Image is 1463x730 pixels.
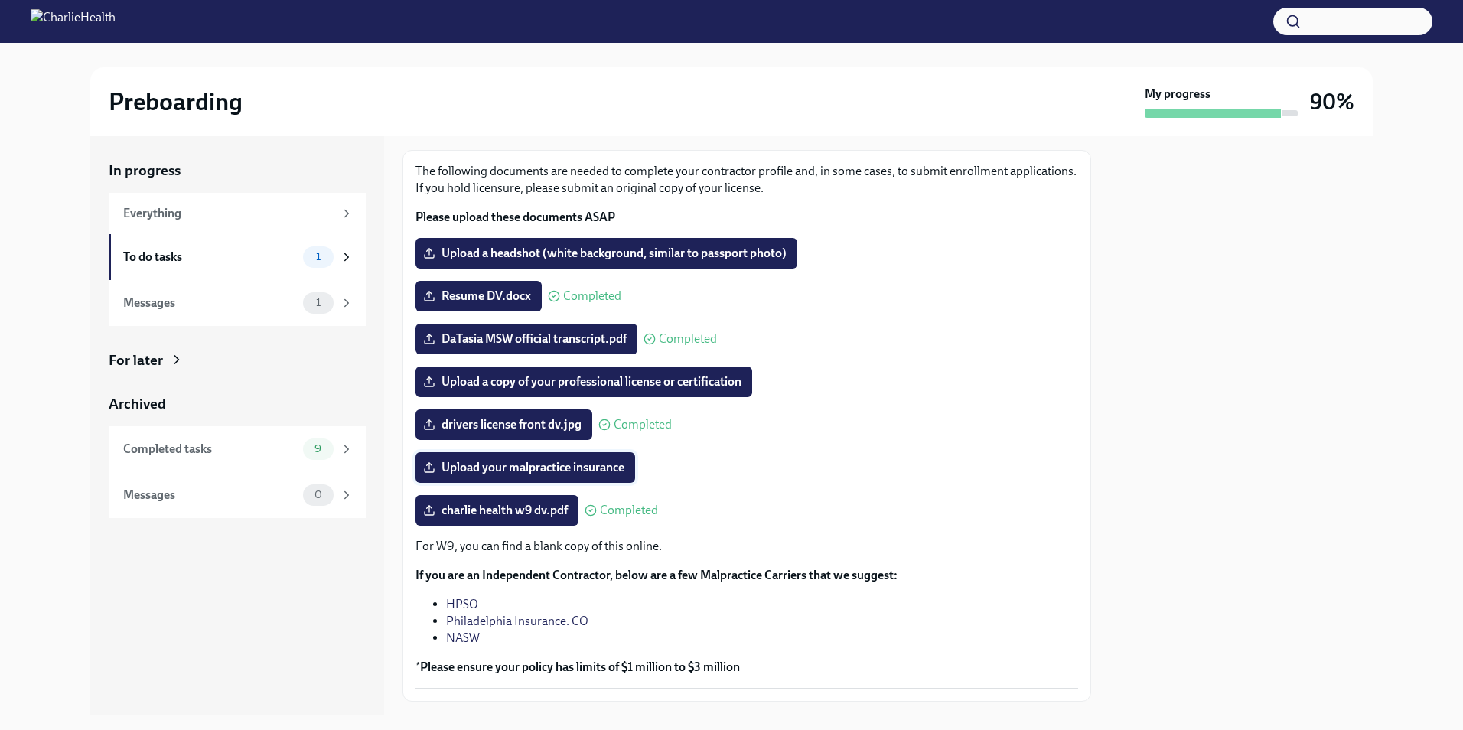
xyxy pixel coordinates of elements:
[446,614,588,628] a: Philadelphia Insurance. CO
[415,538,1078,555] p: For W9, you can find a blank copy of this online.
[123,249,297,266] div: To do tasks
[446,631,480,645] a: NASW
[446,597,478,611] a: HPSO
[123,295,297,311] div: Messages
[305,443,331,455] span: 9
[109,472,366,518] a: Messages0
[415,163,1078,197] p: The following documents are needed to complete your contractor profile and, in some cases, to sub...
[305,489,331,500] span: 0
[123,205,334,222] div: Everything
[415,281,542,311] label: Resume DV.docx
[614,419,672,431] span: Completed
[426,288,531,304] span: Resume DV.docx
[109,426,366,472] a: Completed tasks9
[426,331,627,347] span: DaTasia MSW official transcript.pdf
[31,9,116,34] img: CharlieHealth
[426,374,741,389] span: Upload a copy of your professional license or certification
[123,487,297,504] div: Messages
[415,452,635,483] label: Upload your malpractice insurance
[426,417,582,432] span: drivers license front dv.jpg
[1145,86,1210,103] strong: My progress
[109,234,366,280] a: To do tasks1
[426,460,624,475] span: Upload your malpractice insurance
[415,210,615,224] strong: Please upload these documents ASAP
[415,495,578,526] label: charlie health w9 dv.pdf
[109,350,163,370] div: For later
[109,350,366,370] a: For later
[426,246,787,261] span: Upload a headshot (white background, similar to passport photo)
[415,238,797,269] label: Upload a headshot (white background, similar to passport photo)
[123,441,297,458] div: Completed tasks
[420,660,740,674] strong: Please ensure your policy has limits of $1 million to $3 million
[563,290,621,302] span: Completed
[659,333,717,345] span: Completed
[415,367,752,397] label: Upload a copy of your professional license or certification
[307,251,330,262] span: 1
[600,504,658,517] span: Completed
[415,324,637,354] label: DaTasia MSW official transcript.pdf
[426,503,568,518] span: charlie health w9 dv.pdf
[307,297,330,308] span: 1
[109,280,366,326] a: Messages1
[109,193,366,234] a: Everything
[109,86,243,117] h2: Preboarding
[109,161,366,181] a: In progress
[109,394,366,414] a: Archived
[415,409,592,440] label: drivers license front dv.jpg
[1310,88,1354,116] h3: 90%
[415,568,898,582] strong: If you are an Independent Contractor, below are a few Malpractice Carriers that we suggest:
